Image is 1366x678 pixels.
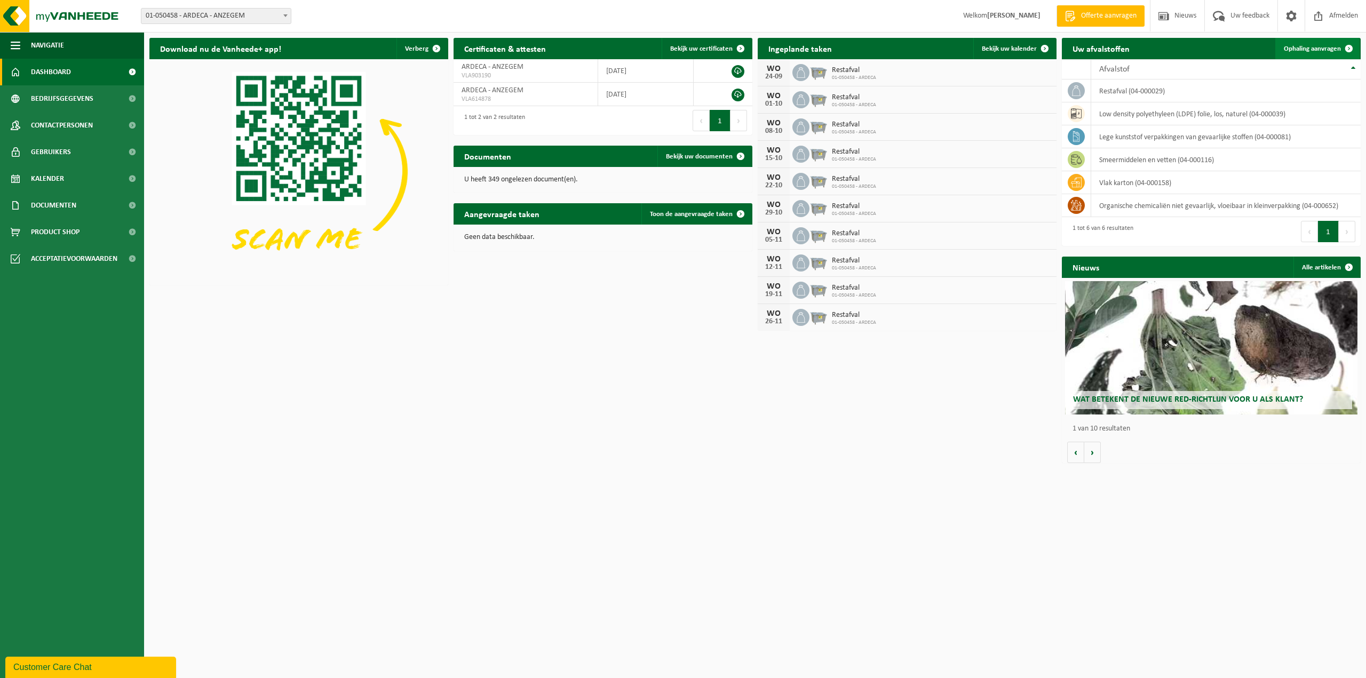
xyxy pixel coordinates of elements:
[809,198,828,217] img: WB-2500-GAL-GY-01
[1099,65,1130,74] span: Afvalstof
[832,121,876,129] span: Restafval
[641,203,751,225] a: Toon de aangevraagde taken
[31,32,64,59] span: Navigatie
[763,65,784,73] div: WO
[809,62,828,81] img: WB-2500-GAL-GY-01
[763,119,784,127] div: WO
[763,282,784,291] div: WO
[464,176,742,184] p: U heeft 349 ongelezen document(en).
[763,209,784,217] div: 29-10
[454,146,522,166] h2: Documenten
[763,264,784,271] div: 12-11
[454,203,550,224] h2: Aangevraagde taken
[1084,442,1101,463] button: Volgende
[832,75,876,81] span: 01-050458 - ARDECA
[832,284,876,292] span: Restafval
[1062,257,1110,277] h2: Nieuws
[832,93,876,102] span: Restafval
[31,59,71,85] span: Dashboard
[832,129,876,135] span: 01-050458 - ARDECA
[763,100,784,108] div: 01-10
[763,127,784,135] div: 08-10
[1091,102,1361,125] td: low density polyethyleen (LDPE) folie, los, naturel (04-000039)
[832,148,876,156] span: Restafval
[1073,395,1303,404] span: Wat betekent de nieuwe RED-richtlijn voor u als klant?
[832,211,876,217] span: 01-050458 - ARDECA
[763,173,784,182] div: WO
[809,226,828,244] img: WB-2500-GAL-GY-01
[31,112,93,139] span: Contactpersonen
[1293,257,1360,278] a: Alle artikelen
[650,211,733,218] span: Toon de aangevraagde taken
[763,92,784,100] div: WO
[1091,79,1361,102] td: restafval (04-000029)
[763,309,784,318] div: WO
[1067,220,1133,243] div: 1 tot 6 van 6 resultaten
[31,245,117,272] span: Acceptatievoorwaarden
[809,90,828,108] img: WB-2500-GAL-GY-01
[141,8,291,24] span: 01-050458 - ARDECA - ANZEGEM
[1301,221,1318,242] button: Previous
[763,182,784,189] div: 22-10
[758,38,843,59] h2: Ingeplande taken
[809,280,828,298] img: WB-2500-GAL-GY-01
[763,255,784,264] div: WO
[462,63,523,71] span: ARDECA - ANZEGEM
[149,59,448,283] img: Download de VHEPlus App
[31,85,93,112] span: Bedrijfsgegevens
[763,318,784,325] div: 26-11
[809,253,828,271] img: WB-2500-GAL-GY-01
[1275,38,1360,59] a: Ophaling aanvragen
[1078,11,1139,21] span: Offerte aanvragen
[832,238,876,244] span: 01-050458 - ARDECA
[710,110,730,131] button: 1
[462,95,590,103] span: VLA614878
[1057,5,1145,27] a: Offerte aanvragen
[1067,442,1084,463] button: Vorige
[763,228,784,236] div: WO
[1284,45,1341,52] span: Ophaling aanvragen
[763,73,784,81] div: 24-09
[832,292,876,299] span: 01-050458 - ARDECA
[598,59,694,83] td: [DATE]
[832,311,876,320] span: Restafval
[1091,125,1361,148] td: lege kunststof verpakkingen van gevaarlijke stoffen (04-000081)
[1091,171,1361,194] td: vlak karton (04-000158)
[454,38,557,59] h2: Certificaten & attesten
[832,265,876,272] span: 01-050458 - ARDECA
[31,219,80,245] span: Product Shop
[982,45,1037,52] span: Bekijk uw kalender
[973,38,1055,59] a: Bekijk uw kalender
[832,184,876,190] span: 01-050458 - ARDECA
[464,234,742,241] p: Geen data beschikbaar.
[832,156,876,163] span: 01-050458 - ARDECA
[598,83,694,106] td: [DATE]
[405,45,428,52] span: Verberg
[832,257,876,265] span: Restafval
[462,86,523,94] span: ARDECA - ANZEGEM
[1091,148,1361,171] td: smeermiddelen en vetten (04-000116)
[987,12,1041,20] strong: [PERSON_NAME]
[832,320,876,326] span: 01-050458 - ARDECA
[666,153,733,160] span: Bekijk uw documenten
[662,38,751,59] a: Bekijk uw certificaten
[141,9,291,23] span: 01-050458 - ARDECA - ANZEGEM
[763,201,784,209] div: WO
[809,144,828,162] img: WB-2500-GAL-GY-01
[763,291,784,298] div: 19-11
[763,146,784,155] div: WO
[832,175,876,184] span: Restafval
[832,102,876,108] span: 01-050458 - ARDECA
[149,38,292,59] h2: Download nu de Vanheede+ app!
[396,38,447,59] button: Verberg
[31,192,76,219] span: Documenten
[1062,38,1140,59] h2: Uw afvalstoffen
[832,202,876,211] span: Restafval
[1065,281,1358,414] a: Wat betekent de nieuwe RED-richtlijn voor u als klant?
[1318,221,1339,242] button: 1
[1339,221,1355,242] button: Next
[657,146,751,167] a: Bekijk uw documenten
[832,229,876,238] span: Restafval
[459,109,525,132] div: 1 tot 2 van 2 resultaten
